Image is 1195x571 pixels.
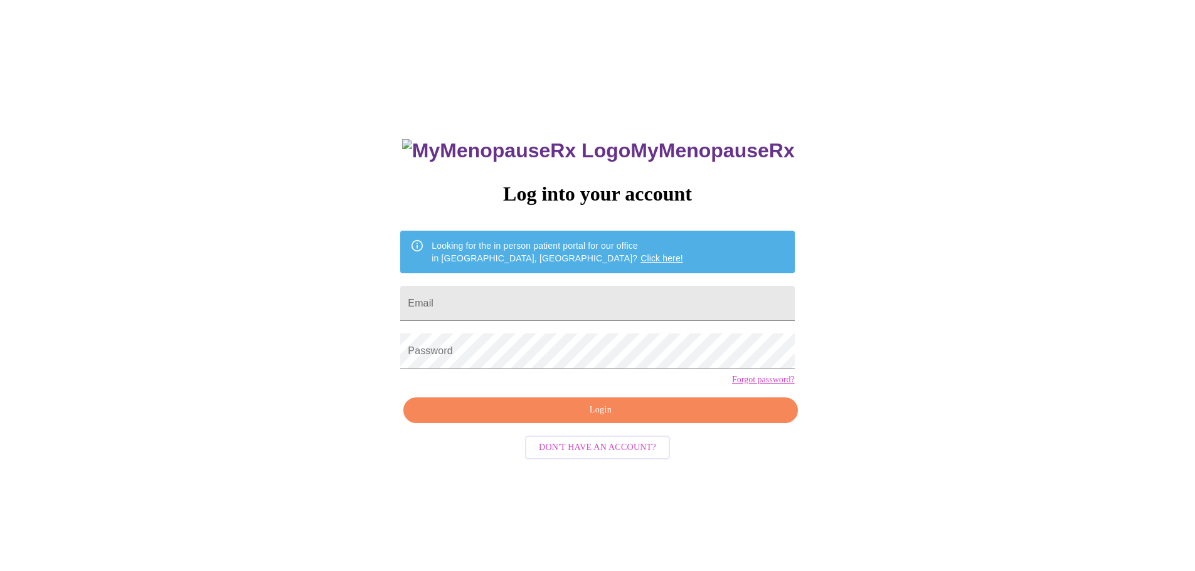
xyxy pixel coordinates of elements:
a: Click here! [640,253,683,263]
span: Don't have an account? [539,440,656,456]
button: Don't have an account? [525,436,670,460]
a: Don't have an account? [522,441,673,452]
button: Login [403,397,797,423]
h3: MyMenopauseRx [402,139,795,162]
div: Looking for the in person patient portal for our office in [GEOGRAPHIC_DATA], [GEOGRAPHIC_DATA]? [432,234,683,270]
h3: Log into your account [400,182,794,206]
img: MyMenopauseRx Logo [402,139,630,162]
span: Login [418,402,783,418]
a: Forgot password? [732,375,795,385]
